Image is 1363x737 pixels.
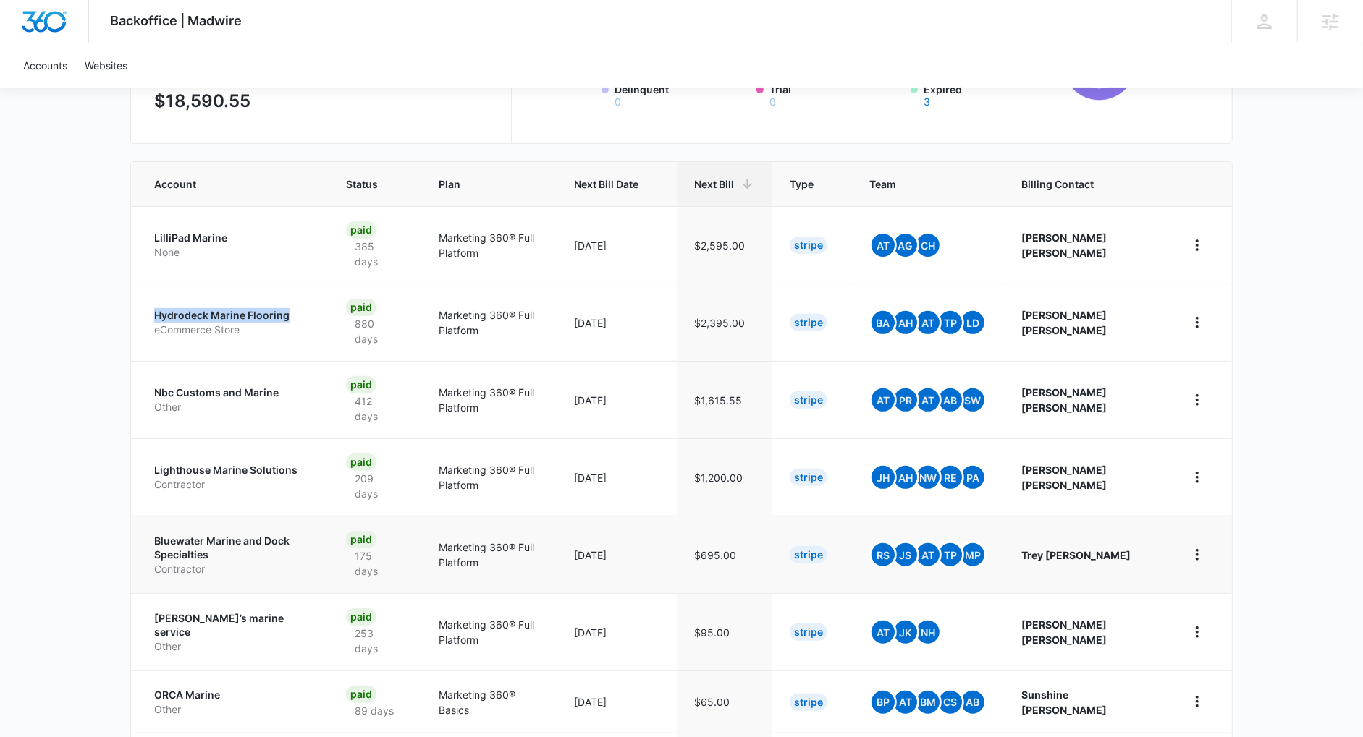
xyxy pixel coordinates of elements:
span: AH [894,311,917,334]
a: Lighthouse Marine SolutionsContractor [154,463,311,491]
span: AG [894,234,917,257]
td: $695.00 [677,516,772,593]
label: Delinquent [615,82,748,107]
button: home [1186,466,1209,489]
div: Stripe [790,314,827,331]
span: Backoffice | Madwire [111,13,242,28]
div: Paid [346,531,376,548]
span: TP [939,543,962,566]
span: RE [939,466,962,489]
td: [DATE] [557,593,677,670]
span: BM [916,691,940,714]
span: BA [872,311,895,334]
p: 89 days [346,703,402,718]
td: $2,395.00 [677,284,772,361]
span: AT [916,311,940,334]
p: Other [154,702,311,717]
a: Accounts [14,43,76,88]
p: Lighthouse Marine Solutions [154,463,311,477]
p: eCommerce Store [154,323,311,337]
span: NH [916,621,940,644]
p: Marketing 360® Full Platform [439,385,539,415]
button: home [1186,311,1209,334]
div: Stripe [790,469,827,486]
span: JK [894,621,917,644]
div: Paid [346,376,376,393]
span: Type [790,176,814,192]
p: 253 days [346,626,405,656]
span: PA [961,466,984,489]
td: $1,615.55 [677,361,772,438]
button: home [1186,388,1209,412]
span: AT [916,388,940,412]
button: home [1186,690,1209,713]
span: JS [894,543,917,566]
span: Billing Contact [1021,176,1151,192]
a: Websites [76,43,136,88]
td: [DATE] [557,516,677,593]
div: Paid [346,686,376,703]
span: SW [961,388,984,412]
p: Marketing 360® Full Platform [439,540,539,570]
div: Paid [346,453,376,471]
span: CS [939,691,962,714]
td: [DATE] [557,284,677,361]
p: 175 days [346,548,405,579]
p: Marketing 360® Full Platform [439,307,539,338]
span: LD [961,311,984,334]
p: 385 days [346,239,405,269]
div: Paid [346,221,376,239]
span: AB [961,691,984,714]
span: AT [894,691,917,714]
span: Next Bill Date [574,176,638,192]
strong: [PERSON_NAME] [PERSON_NAME] [1021,231,1107,259]
p: 412 days [346,393,405,424]
span: Next Bill [694,176,734,192]
button: home [1186,234,1209,257]
span: AB [939,388,962,412]
p: Bluewater Marine and Dock Specialties [154,534,311,562]
strong: [PERSON_NAME] [PERSON_NAME] [1021,309,1107,336]
strong: Trey [PERSON_NAME] [1021,549,1131,561]
a: Hydrodeck Marine FlooringeCommerce Store [154,308,311,336]
div: Stripe [790,237,827,254]
span: Plan [439,176,539,192]
a: [PERSON_NAME]’s marine serviceOther [154,611,311,654]
strong: [PERSON_NAME] [PERSON_NAME] [1021,386,1107,414]
td: $95.00 [677,593,772,670]
label: Trial [769,82,903,107]
td: $65.00 [677,670,772,733]
td: [DATE] [557,670,677,733]
div: Paid [346,608,376,626]
a: Bluewater Marine and Dock SpecialtiesContractor [154,534,311,576]
p: Marketing 360® Full Platform [439,230,539,260]
span: At [872,621,895,644]
strong: [PERSON_NAME] [PERSON_NAME] [1021,464,1107,491]
span: PR [894,388,917,412]
span: CH [916,234,940,257]
td: [DATE] [557,361,677,438]
button: home [1186,543,1209,566]
div: Stripe [790,546,827,563]
span: JH [872,466,895,489]
span: TP [939,311,962,334]
span: Team [869,176,966,192]
p: $18,590.55 [154,88,250,114]
a: LilliPad MarineNone [154,231,311,259]
p: LilliPad Marine [154,231,311,245]
span: At [872,388,895,412]
span: RS [872,543,895,566]
p: Hydrodeck Marine Flooring [154,308,311,323]
span: Account [154,176,290,192]
strong: Sunshine [PERSON_NAME] [1021,689,1107,716]
div: Stripe [790,391,827,409]
span: MP [961,543,984,566]
p: Marketing 360® Full Platform [439,462,539,493]
td: [DATE] [557,438,677,516]
div: Stripe [790,623,827,641]
p: None [154,245,311,260]
div: Stripe [790,694,827,711]
span: Status [346,176,384,192]
span: AH [894,466,917,489]
p: ORCA Marine [154,688,311,702]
